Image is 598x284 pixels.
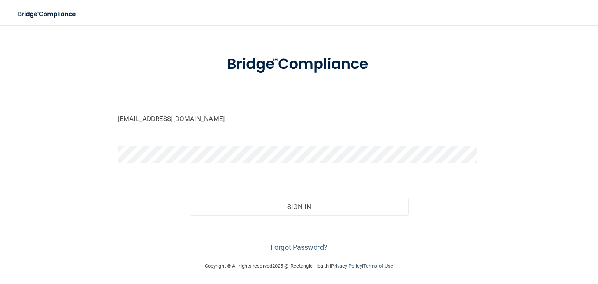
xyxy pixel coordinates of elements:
input: Email [118,110,480,127]
img: bridge_compliance_login_screen.278c3ca4.svg [211,45,387,84]
div: Copyright © All rights reserved 2025 @ Rectangle Health | | [157,254,441,279]
a: Forgot Password? [271,243,327,251]
button: Sign In [190,198,408,215]
a: Terms of Use [363,263,393,269]
img: bridge_compliance_login_screen.278c3ca4.svg [12,6,83,22]
a: Privacy Policy [331,263,362,269]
